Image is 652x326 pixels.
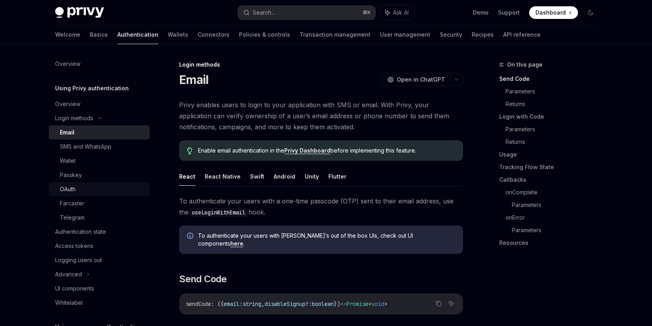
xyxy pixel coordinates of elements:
[384,300,387,307] span: >
[49,196,150,211] a: Farcaster
[499,73,603,85] a: Send Code
[506,85,603,98] a: Parameters
[49,168,150,182] a: Passkey
[446,298,456,309] button: Ask AI
[499,110,603,123] a: Login with Code
[473,9,489,17] a: Demo
[261,300,265,307] span: ,
[433,298,444,309] button: Copy the contents from the code block
[328,167,346,186] button: Flutter
[274,167,295,186] button: Android
[49,154,150,168] a: Wallet
[498,9,520,17] a: Support
[300,25,370,44] a: Transaction management
[49,296,150,310] a: Whitelabel
[198,25,230,44] a: Connectors
[49,182,150,196] a: OAuth
[506,136,603,148] a: Returns
[334,300,340,307] span: })
[506,98,603,110] a: Returns
[60,213,85,222] div: Telegram
[369,300,372,307] span: <
[55,284,94,293] div: UI components
[55,7,104,18] img: dark logo
[284,147,330,154] a: Privy Dashboard
[265,300,306,307] span: disableSignup
[507,60,543,69] span: On this page
[49,211,150,225] a: Telegram
[187,233,195,240] svg: Info
[393,9,409,17] span: Ask AI
[198,232,455,248] span: To authenticate your users with [PERSON_NAME]’s out of the box UIs, check out UI components .
[312,300,334,307] span: boolean
[380,6,414,20] button: Ask AI
[499,237,603,249] a: Resources
[238,6,376,20] button: Search...⌘K
[211,300,224,307] span: : ({
[382,73,450,86] button: Open in ChatGPT
[179,167,195,186] button: React
[55,298,83,307] div: Whitelabel
[499,173,603,186] a: Callbacks
[472,25,494,44] a: Recipes
[55,25,80,44] a: Welcome
[499,148,603,161] a: Usage
[60,142,111,151] div: SMS and WhatsApp
[90,25,108,44] a: Basics
[239,25,290,44] a: Policies & controls
[363,9,371,16] span: ⌘ K
[306,300,312,307] span: ?:
[372,300,384,307] span: void
[55,241,93,251] div: Access tokens
[60,128,74,137] div: Email
[49,281,150,296] a: UI components
[205,167,241,186] button: React Native
[55,227,106,237] div: Authentication state
[584,6,597,19] button: Toggle dark mode
[49,253,150,267] a: Logging users out
[198,147,455,155] span: Enable email authentication in the before implementing this feature.
[49,125,150,140] a: Email
[179,273,227,285] span: Send Code
[179,73,208,87] h1: Email
[55,270,82,279] div: Advanced
[49,239,150,253] a: Access tokens
[179,61,463,69] div: Login methods
[49,225,150,239] a: Authentication state
[346,300,369,307] span: Promise
[535,9,566,17] span: Dashboard
[55,99,80,109] div: Overview
[512,224,603,237] a: Parameters
[250,167,264,186] button: Swift
[55,255,102,265] div: Logging users out
[380,25,430,44] a: User management
[117,25,158,44] a: Authentication
[60,156,76,166] div: Wallet
[506,186,603,199] a: onComplete
[49,57,150,71] a: Overview
[224,300,239,307] span: email
[499,161,603,173] a: Tracking Flow State
[60,184,76,194] div: OAuth
[305,167,319,186] button: Unity
[187,147,193,155] svg: Tip
[239,300,243,307] span: :
[49,140,150,154] a: SMS and WhatsApp
[168,25,188,44] a: Wallets
[179,99,463,132] span: Privy enables users to login to your application with SMS or email. With Privy, your application ...
[230,240,243,247] a: here
[60,170,82,180] div: Passkey
[186,300,211,307] span: sendCode
[49,97,150,111] a: Overview
[506,211,603,224] a: onError
[179,196,463,218] span: To authenticate your users with a one-time passcode (OTP) sent to their email address, use the hook.
[55,114,93,123] div: Login methods
[397,76,445,84] span: Open in ChatGPT
[243,300,261,307] span: string
[60,199,84,208] div: Farcaster
[189,208,248,217] code: useLoginWithEmail
[55,84,129,93] h5: Using Privy authentication
[440,25,462,44] a: Security
[512,199,603,211] a: Parameters
[55,59,80,69] div: Overview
